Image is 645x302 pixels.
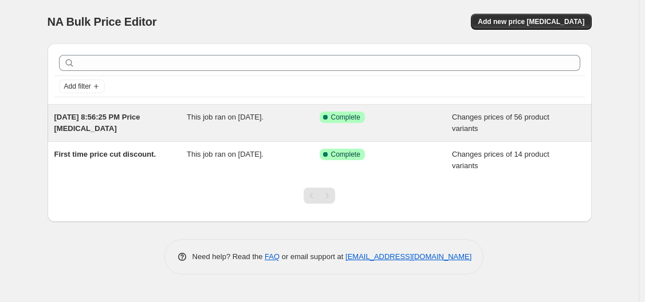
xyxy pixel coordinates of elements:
button: Add filter [59,80,105,93]
span: Complete [331,150,360,159]
span: Changes prices of 14 product variants [452,150,549,170]
span: This job ran on [DATE]. [187,113,263,121]
span: Add new price [MEDICAL_DATA] [478,17,584,26]
span: NA Bulk Price Editor [48,15,157,28]
span: First time price cut discount. [54,150,156,158]
span: Changes prices of 56 product variants [452,113,549,133]
span: [DATE] 8:56:25 PM Price [MEDICAL_DATA] [54,113,140,133]
span: Add filter [64,82,91,91]
nav: Pagination [304,188,335,204]
span: This job ran on [DATE]. [187,150,263,158]
span: Complete [331,113,360,122]
a: [EMAIL_ADDRESS][DOMAIN_NAME] [345,252,471,261]
a: FAQ [265,252,280,261]
span: Need help? Read the [192,252,265,261]
span: or email support at [280,252,345,261]
button: Add new price [MEDICAL_DATA] [471,14,591,30]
